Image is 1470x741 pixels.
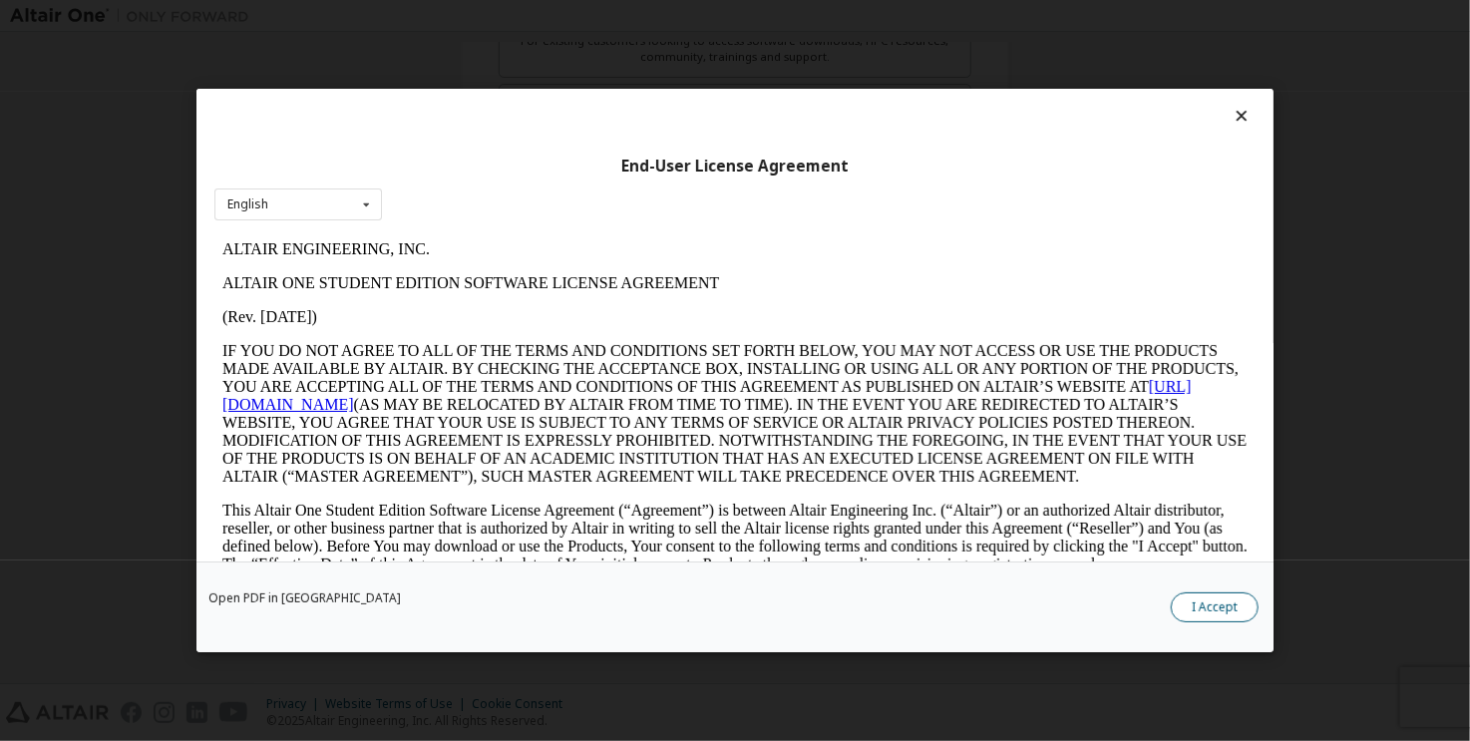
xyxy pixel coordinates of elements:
p: ALTAIR ONE STUDENT EDITION SOFTWARE LICENSE AGREEMENT [8,42,1033,60]
a: Open PDF in [GEOGRAPHIC_DATA] [208,592,401,604]
a: [URL][DOMAIN_NAME] [8,146,977,181]
button: I Accept [1171,592,1259,622]
div: End-User License Agreement [214,157,1256,177]
p: (Rev. [DATE]) [8,76,1033,94]
p: This Altair One Student Edition Software License Agreement (“Agreement”) is between Altair Engine... [8,269,1033,341]
p: ALTAIR ENGINEERING, INC. [8,8,1033,26]
p: IF YOU DO NOT AGREE TO ALL OF THE TERMS AND CONDITIONS SET FORTH BELOW, YOU MAY NOT ACCESS OR USE... [8,110,1033,253]
div: English [227,198,268,210]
